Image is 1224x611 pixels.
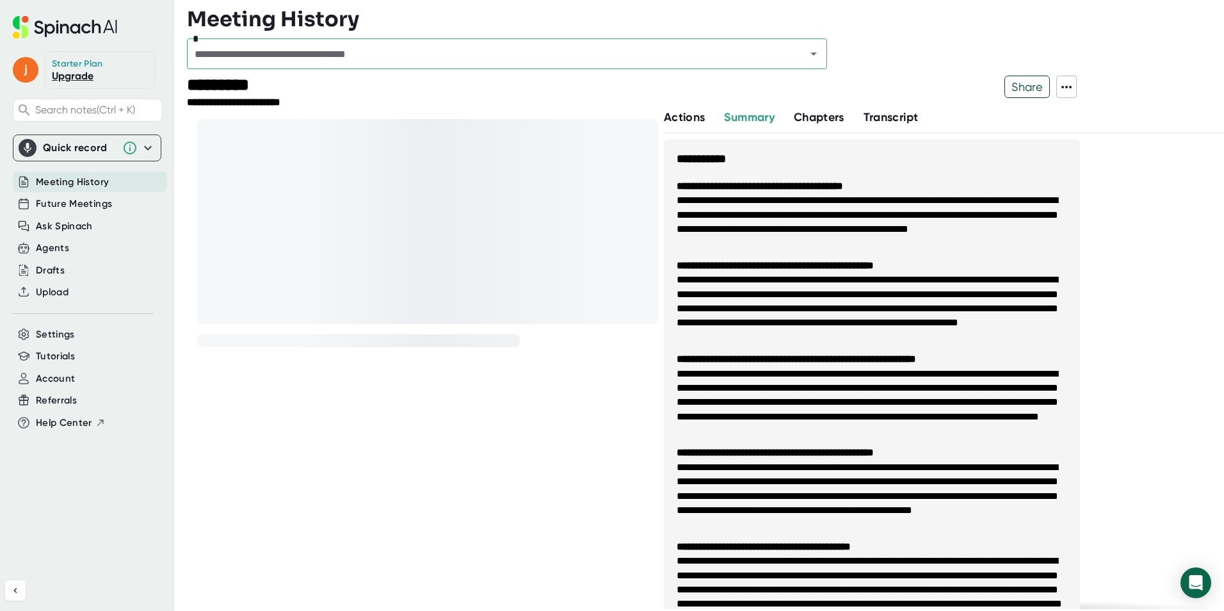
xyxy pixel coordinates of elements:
[864,109,919,126] button: Transcript
[36,219,93,234] button: Ask Spinach
[36,416,92,430] span: Help Center
[36,327,75,342] button: Settings
[36,285,68,300] button: Upload
[13,57,38,83] span: j
[43,142,116,154] div: Quick record
[36,175,109,190] button: Meeting History
[52,70,93,82] a: Upgrade
[664,110,705,124] span: Actions
[187,7,359,31] h3: Meeting History
[35,104,159,116] span: Search notes (Ctrl + K)
[36,416,106,430] button: Help Center
[36,371,75,386] button: Account
[864,110,919,124] span: Transcript
[724,110,774,124] span: Summary
[36,241,69,256] button: Agents
[794,110,844,124] span: Chapters
[805,45,823,63] button: Open
[19,135,156,161] div: Quick record
[36,393,77,408] button: Referrals
[1005,76,1049,98] span: Share
[5,580,26,601] button: Collapse sidebar
[1004,76,1050,98] button: Share
[52,58,103,70] div: Starter Plan
[1180,567,1211,598] div: Open Intercom Messenger
[36,349,75,364] button: Tutorials
[36,197,112,211] button: Future Meetings
[724,109,774,126] button: Summary
[36,263,65,278] button: Drafts
[794,109,844,126] button: Chapters
[664,109,705,126] button: Actions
